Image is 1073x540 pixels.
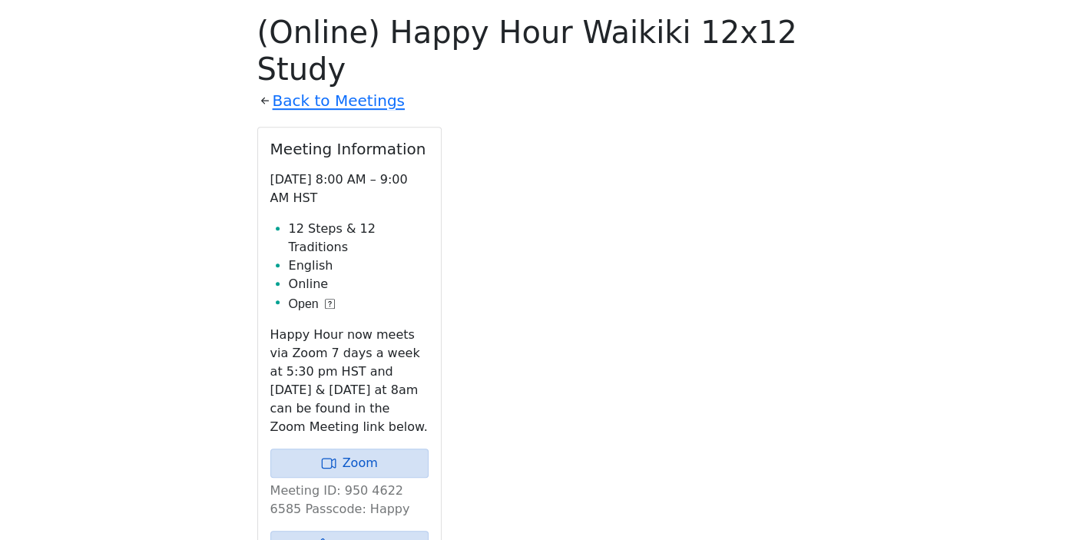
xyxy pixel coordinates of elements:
p: [DATE] 8:00 AM – 9:00 AM HST [270,171,429,207]
a: Back to Meetings [273,88,405,114]
p: Happy Hour now meets via Zoom 7 days a week at 5:30 pm HST and [DATE] & [DATE] at 8am can be foun... [270,326,429,436]
h1: (Online) Happy Hour Waikiki 12x12 Study [257,14,816,88]
button: Open [289,295,335,313]
li: English [289,257,429,275]
span: Open [289,295,319,313]
a: Zoom [270,449,429,478]
p: Meeting ID: 950 4622 6585 Passcode: Happy [270,482,429,518]
li: Online [289,275,429,293]
li: 12 Steps & 12 Traditions [289,220,429,257]
h2: Meeting Information [270,140,429,158]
